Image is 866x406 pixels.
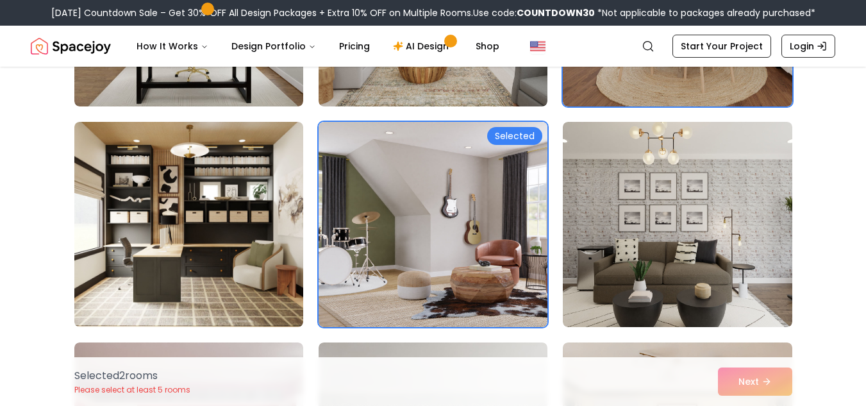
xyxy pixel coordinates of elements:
p: Selected 2 room s [74,368,190,384]
a: Start Your Project [672,35,771,58]
img: Spacejoy Logo [31,33,111,59]
a: Login [781,35,835,58]
a: Shop [465,33,510,59]
b: COUNTDOWN30 [517,6,595,19]
nav: Main [126,33,510,59]
button: How It Works [126,33,219,59]
span: Use code: [473,6,595,19]
img: Room room-19 [74,122,303,327]
img: United States [530,38,545,54]
img: Room room-20 [319,122,547,327]
p: Please select at least 5 rooms [74,385,190,395]
nav: Global [31,26,835,67]
span: *Not applicable to packages already purchased* [595,6,815,19]
a: Pricing [329,33,380,59]
button: Design Portfolio [221,33,326,59]
div: [DATE] Countdown Sale – Get 30% OFF All Design Packages + Extra 10% OFF on Multiple Rooms. [51,6,815,19]
div: Selected [487,127,542,145]
a: Spacejoy [31,33,111,59]
img: Room room-21 [563,122,792,327]
a: AI Design [383,33,463,59]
